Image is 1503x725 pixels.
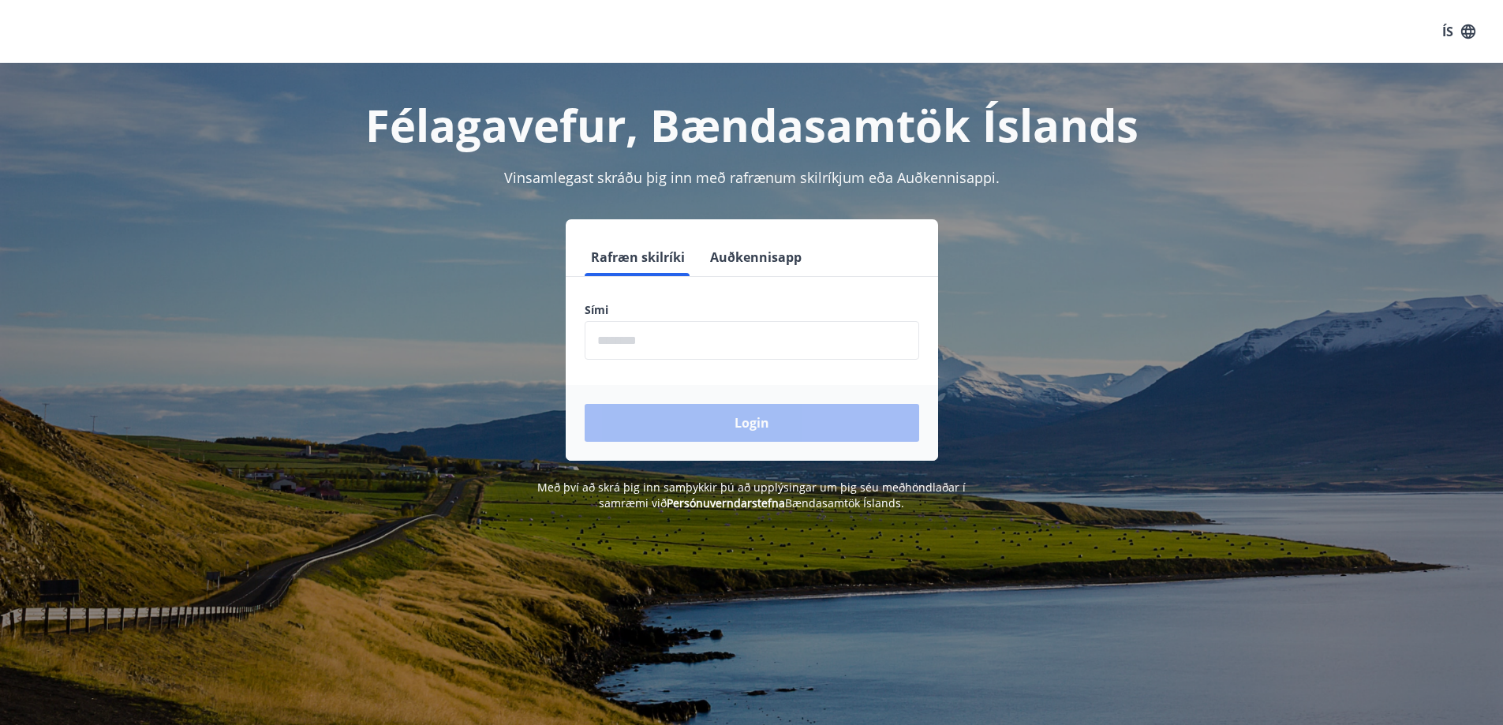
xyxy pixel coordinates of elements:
button: Rafræn skilríki [585,238,691,276]
a: Persónuverndarstefna [667,495,785,510]
button: ÍS [1434,17,1484,46]
button: Auðkennisapp [704,238,808,276]
span: Með því að skrá þig inn samþykkir þú að upplýsingar um þig séu meðhöndlaðar í samræmi við Bændasa... [537,480,966,510]
span: Vinsamlegast skráðu þig inn með rafrænum skilríkjum eða Auðkennisappi. [504,168,1000,187]
label: Sími [585,302,919,318]
h1: Félagavefur, Bændasamtök Íslands [203,95,1301,155]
